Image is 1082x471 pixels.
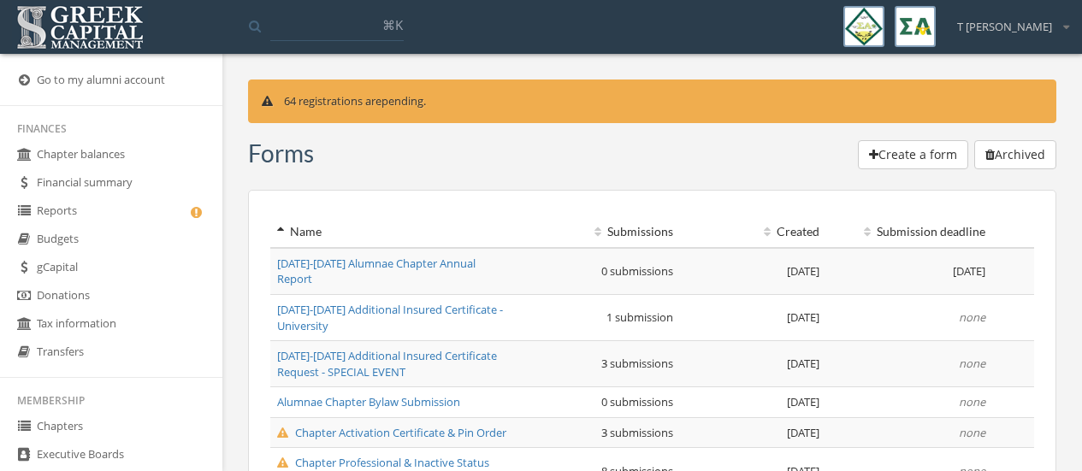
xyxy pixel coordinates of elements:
td: [DATE] [680,341,827,387]
a: Chapter Activation Certificate & Pin Order [277,425,506,440]
a: [DATE]-[DATE] Alumnae Chapter Annual Report [277,256,476,287]
em: none [959,425,985,440]
span: 0 submissions [601,263,673,279]
td: [DATE] [680,417,827,448]
button: Create a form [858,140,968,169]
a: [DATE]-[DATE] Additional Insured Certificate - University [277,302,503,333]
td: [DATE] [680,387,827,418]
th: Name [270,216,517,248]
span: 0 submissions [601,394,673,409]
td: [DATE] [680,248,827,295]
span: 1 submission [606,309,673,325]
th: Created [680,216,827,248]
span: T [PERSON_NAME] [957,19,1052,35]
a: [DATE]-[DATE] Additional Insured Certificate Request - SPECIAL EVENT [277,348,497,380]
span: 64 registrations [284,93,363,109]
div: are pending. [248,79,1056,123]
a: Alumnae Chapter Bylaw Submission [277,394,460,409]
span: ⌘K [382,16,403,33]
h3: Form s [248,140,314,167]
em: none [959,394,985,409]
th: Submissions [517,216,680,248]
em: none [959,356,985,371]
button: Archived [974,140,1056,169]
span: 3 submissions [601,425,673,440]
th: Submission deadline [826,216,992,248]
div: T [PERSON_NAME] [946,6,1069,35]
em: none [959,309,985,325]
td: [DATE] [826,248,992,295]
td: [DATE] [680,294,827,340]
span: 3 submissions [601,356,673,371]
